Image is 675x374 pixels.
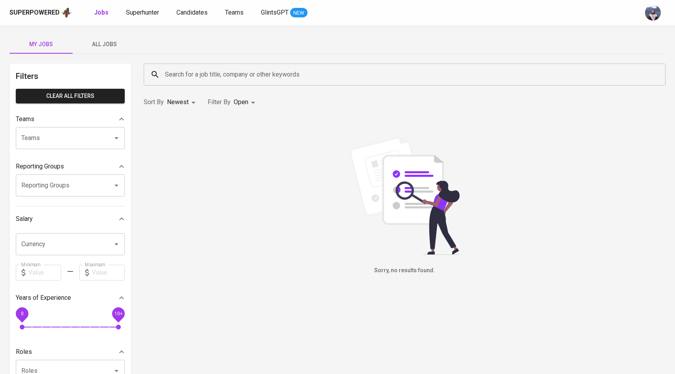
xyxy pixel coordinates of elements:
[28,265,61,280] input: Value
[16,111,125,127] div: Teams
[126,8,161,18] a: Superhunter
[167,97,189,107] p: Newest
[94,9,109,16] b: Jobs
[234,95,258,110] div: Open
[111,133,122,144] button: Open
[16,211,125,227] div: Salary
[290,9,307,17] span: NEW
[9,7,72,19] a: Superpoweredapp logo
[16,290,125,306] div: Years of Experience
[225,8,245,18] a: Teams
[77,39,131,49] span: All Jobs
[16,159,125,174] div: Reporting Groups
[144,266,666,275] h6: Sorry, no results found.
[345,137,464,255] img: file_searching.svg
[261,9,289,16] span: GlintsGPT
[225,9,244,16] span: Teams
[208,97,231,107] p: Filter By
[111,239,122,250] button: Open
[16,70,125,82] h6: Filters
[21,310,23,316] span: 0
[16,293,71,303] p: Years of Experience
[16,214,33,224] p: Salary
[14,39,68,49] span: My Jobs
[16,114,34,124] p: Teams
[114,310,122,316] span: 10+
[22,91,118,101] span: Clear All filters
[645,5,661,21] img: christine.raharja@glints.com
[61,7,72,19] img: app logo
[16,347,32,357] p: Roles
[111,180,122,191] button: Open
[94,8,110,18] a: Jobs
[261,8,307,18] a: GlintsGPT NEW
[16,89,125,103] button: Clear All filters
[167,95,198,110] div: Newest
[9,8,60,17] div: Superpowered
[176,9,208,16] span: Candidates
[126,9,159,16] span: Superhunter
[16,344,125,360] div: Roles
[16,162,64,171] p: Reporting Groups
[144,97,164,107] p: Sort By
[234,98,248,106] span: Open
[176,8,209,18] a: Candidates
[92,265,125,280] input: Value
